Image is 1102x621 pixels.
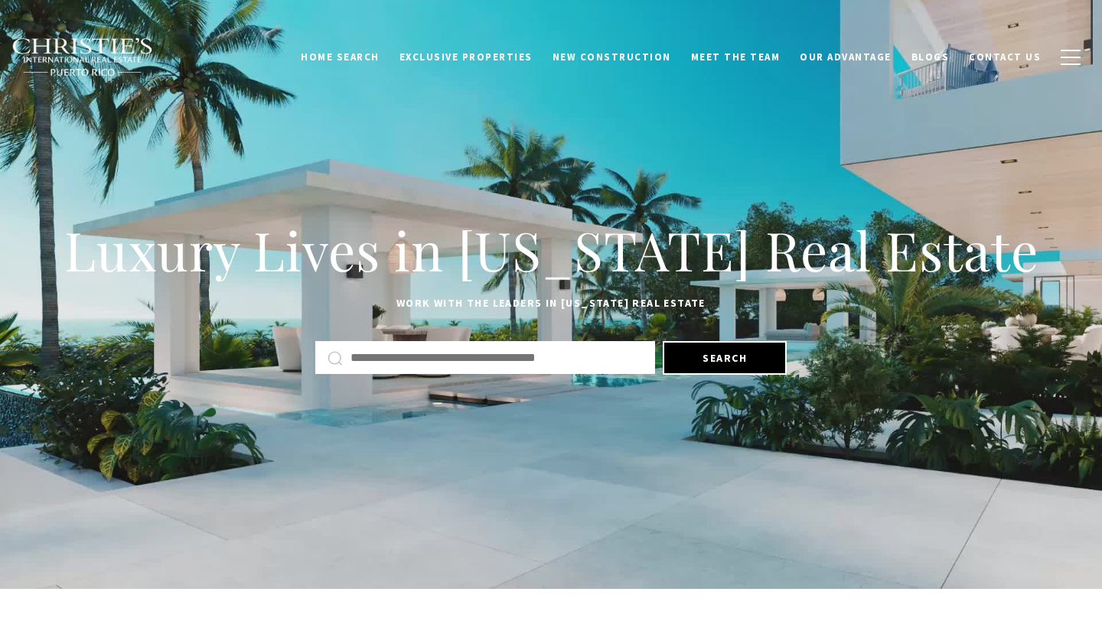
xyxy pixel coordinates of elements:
[969,50,1041,63] span: Contact Us
[800,50,892,63] span: Our Advantage
[553,50,671,63] span: New Construction
[11,37,154,77] img: Christie's International Real Estate black text logo
[663,341,787,375] button: Search
[911,50,950,63] span: Blogs
[390,42,543,71] a: Exclusive Properties
[901,42,960,71] a: Blogs
[54,216,1048,284] h1: Luxury Lives in [US_STATE] Real Estate
[291,42,390,71] a: Home Search
[399,50,533,63] span: Exclusive Properties
[681,42,791,71] a: Meet the Team
[543,42,681,71] a: New Construction
[54,294,1048,313] p: Work with the leaders in [US_STATE] Real Estate
[790,42,901,71] a: Our Advantage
